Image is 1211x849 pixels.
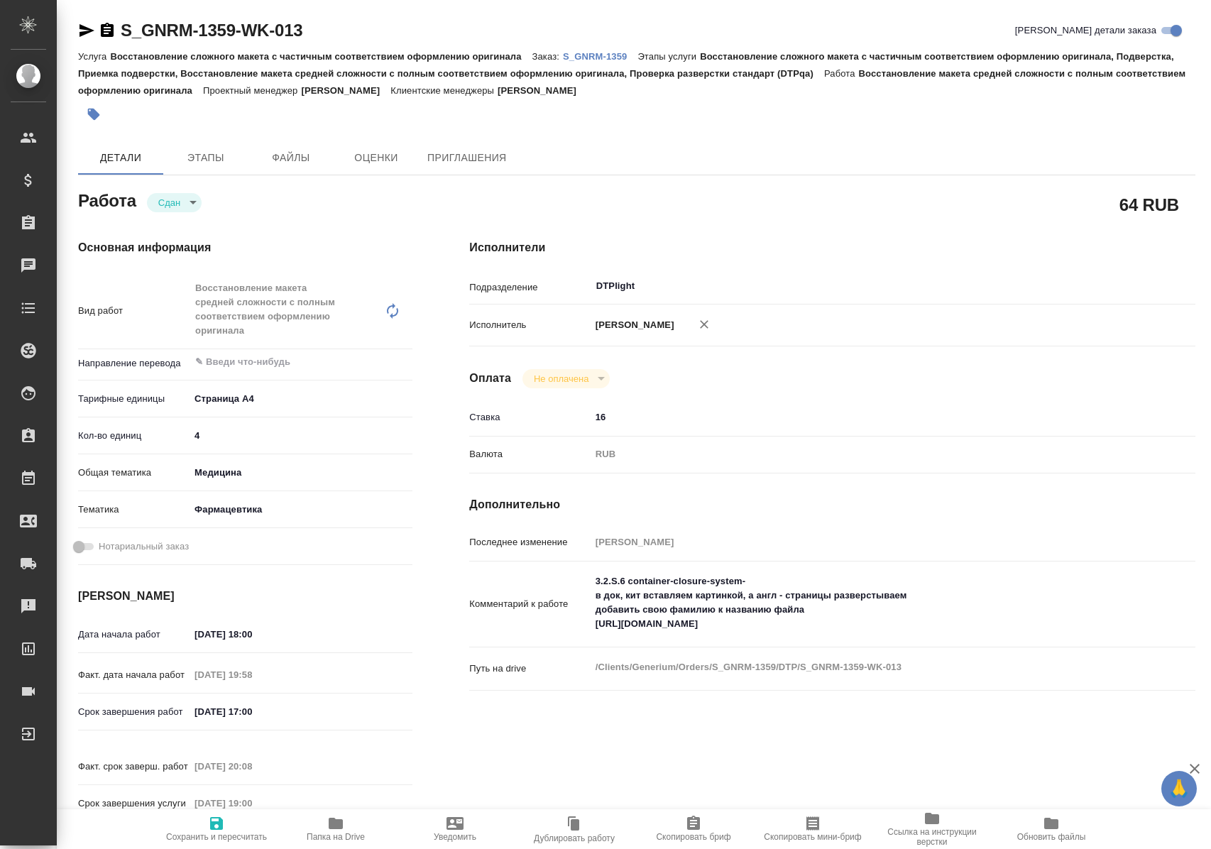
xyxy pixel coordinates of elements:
button: Дублировать работу [515,809,634,849]
p: [PERSON_NAME] [498,85,587,96]
span: Ссылка на инструкции верстки [881,827,983,847]
textarea: 3.2.S.6 container-closure-system- в док, кит вставляем картинкой, а англ - страницы разверстываем... [591,569,1135,636]
span: Дублировать работу [534,833,615,843]
p: Комментарий к работе [469,597,590,611]
button: Не оплачена [530,373,593,385]
span: Файлы [257,149,325,167]
span: Скопировать бриф [656,832,730,842]
p: [PERSON_NAME] [301,85,390,96]
input: ✎ Введи что-нибудь [190,624,314,645]
span: Нотариальный заказ [99,539,189,554]
span: Детали [87,149,155,167]
h4: Исполнители [469,239,1195,256]
p: Последнее изменение [469,535,590,549]
p: Вид работ [78,304,190,318]
input: ✎ Введи что-нибудь [190,701,314,722]
a: S_GNRM-1359-WK-013 [121,21,302,40]
h4: Дополнительно [469,496,1195,513]
p: Подразделение [469,280,590,295]
button: Сохранить и пересчитать [157,809,276,849]
button: Сдан [154,197,185,209]
p: Направление перевода [78,356,190,371]
p: Кол-во единиц [78,429,190,443]
p: Клиентские менеджеры [390,85,498,96]
button: Уведомить [395,809,515,849]
h4: Оплата [469,370,511,387]
div: Сдан [147,193,202,212]
input: Пустое поле [591,532,1135,552]
button: Скопировать бриф [634,809,753,849]
textarea: /Clients/Generium/Orders/S_GNRM-1359/DTP/S_GNRM-1359-WK-013 [591,655,1135,679]
p: Ставка [469,410,590,424]
h2: Работа [78,187,136,212]
div: Фармацевтика [190,498,412,522]
p: Факт. срок заверш. работ [78,760,190,774]
div: Сдан [522,369,610,388]
button: Open [1127,285,1130,287]
p: Факт. дата начала работ [78,668,190,682]
button: Папка на Drive [276,809,395,849]
span: [PERSON_NAME] детали заказа [1015,23,1156,38]
span: Приглашения [427,149,507,167]
span: Обновить файлы [1017,832,1086,842]
input: ✎ Введи что-нибудь [194,354,361,371]
span: Этапы [172,149,240,167]
p: Проектный менеджер [203,85,301,96]
p: Этапы услуги [637,51,700,62]
button: Скопировать ссылку [99,22,116,39]
span: Скопировать мини-бриф [764,832,861,842]
button: Удалить исполнителя [689,309,720,340]
button: Open [405,361,407,363]
span: Оценки [342,149,410,167]
button: 🙏 [1161,771,1197,806]
span: 🙏 [1167,774,1191,804]
button: Ссылка на инструкции верстки [872,809,992,849]
button: Обновить файлы [992,809,1111,849]
p: Заказ: [532,51,563,62]
div: RUB [591,442,1135,466]
span: Уведомить [434,832,476,842]
p: Путь на drive [469,662,590,676]
input: Пустое поле [190,664,314,685]
p: Срок завершения услуги [78,796,190,811]
button: Добавить тэг [78,99,109,130]
span: Сохранить и пересчитать [166,832,267,842]
div: Медицина [190,461,412,485]
input: ✎ Введи что-нибудь [591,407,1135,427]
h4: Основная информация [78,239,412,256]
p: Валюта [469,447,590,461]
p: Срок завершения работ [78,705,190,719]
p: Дата начала работ [78,628,190,642]
p: Общая тематика [78,466,190,480]
input: Пустое поле [190,756,314,777]
p: Услуга [78,51,110,62]
p: Тематика [78,503,190,517]
a: S_GNRM-1359 [563,50,637,62]
p: S_GNRM-1359 [563,51,637,62]
h4: [PERSON_NAME] [78,588,412,605]
input: ✎ Введи что-нибудь [190,425,412,446]
button: Скопировать мини-бриф [753,809,872,849]
button: Скопировать ссылку для ЯМессенджера [78,22,95,39]
div: Страница А4 [190,387,412,411]
p: Исполнитель [469,318,590,332]
h2: 64 RUB [1119,192,1179,217]
span: Папка на Drive [307,832,365,842]
p: Восстановление сложного макета с частичным соответствием оформлению оригинала [110,51,532,62]
p: Тарифные единицы [78,392,190,406]
input: Пустое поле [190,793,314,814]
p: Работа [824,68,859,79]
p: [PERSON_NAME] [591,318,674,332]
